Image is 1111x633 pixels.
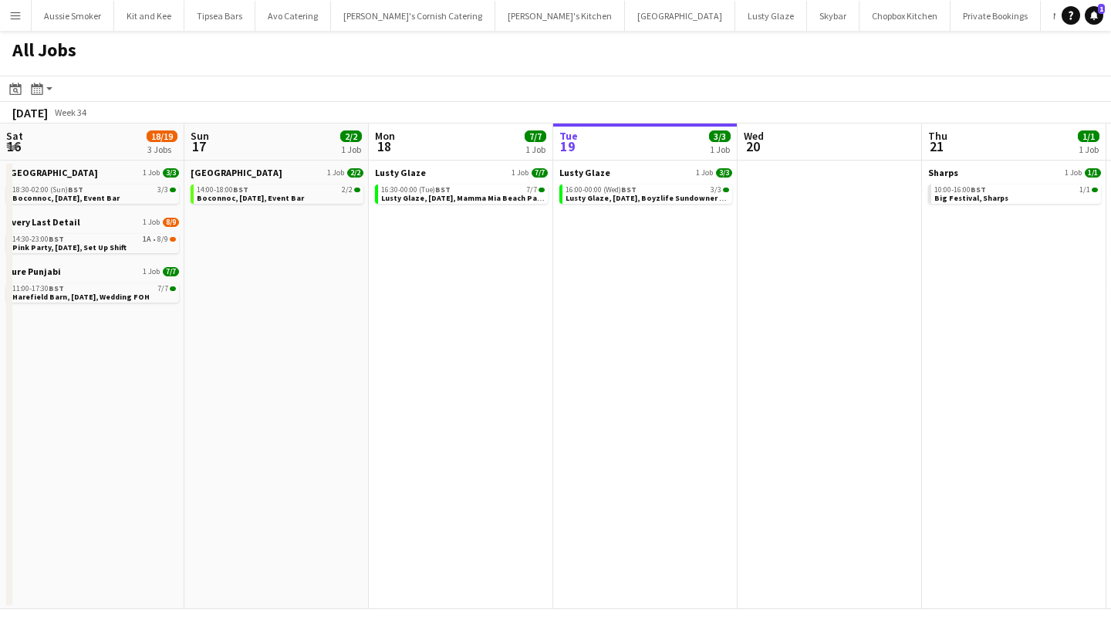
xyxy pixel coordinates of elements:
[559,129,578,143] span: Tue
[532,168,548,178] span: 7/7
[559,167,732,207] div: Lusty Glaze1 Job3/316:00-00:00 (Wed)BST3/3Lusty Glaze, [DATE], Boyzlife Sundowner Gig
[12,235,64,243] span: 14:30-23:00
[163,168,179,178] span: 3/3
[709,130,731,142] span: 3/3
[951,1,1041,31] button: Private Bookings
[1079,144,1099,155] div: 1 Job
[1085,6,1103,25] a: 1
[342,186,353,194] span: 2/2
[197,184,360,202] a: 14:00-18:00BST2/2Boconnoc, [DATE], Event Bar
[696,168,713,178] span: 1 Job
[6,167,98,178] span: Boconnoc House
[191,167,363,178] a: [GEOGRAPHIC_DATA]1 Job2/2
[928,167,1101,178] a: Sharps1 Job1/1
[1078,130,1099,142] span: 1/1
[341,144,361,155] div: 1 Job
[170,188,176,192] span: 3/3
[526,186,537,194] span: 7/7
[1065,168,1082,178] span: 1 Job
[12,105,48,120] div: [DATE]
[49,234,64,244] span: BST
[6,216,179,228] a: Every Last Detail1 Job8/9
[6,167,179,216] div: [GEOGRAPHIC_DATA]1 Job3/318:30-02:00 (Sun)BST3/3Boconnoc, [DATE], Event Bar
[143,168,160,178] span: 1 Job
[170,237,176,242] span: 8/9
[327,168,344,178] span: 1 Job
[12,283,176,301] a: 11:00-17:30BST7/7Harefield Barn, [DATE], Wedding FOH
[512,168,528,178] span: 1 Job
[711,186,721,194] span: 3/3
[6,216,179,266] div: Every Last Detail1 Job8/914:30-23:00BST1A•8/9Pink Party, [DATE], Set Up Shift
[49,283,64,293] span: BST
[375,167,426,178] span: Lusty Glaze
[184,1,255,31] button: Tipsea Bars
[859,1,951,31] button: Chopbox Kitchen
[928,129,947,143] span: Thu
[928,167,958,178] span: Sharps
[926,137,947,155] span: 21
[539,188,545,192] span: 7/7
[143,267,160,276] span: 1 Job
[934,186,986,194] span: 10:00-16:00
[331,1,495,31] button: [PERSON_NAME]'s Cornish Catering
[735,1,807,31] button: Lusty Glaze
[381,186,451,194] span: 16:30-00:00 (Tue)
[12,235,176,243] div: •
[566,193,732,203] span: Lusty Glaze, 19th August, Boyzlife Sundowner Gig
[255,1,331,31] button: Avo Catering
[12,184,176,202] a: 18:30-02:00 (Sun)BST3/3Boconnoc, [DATE], Event Bar
[381,184,545,202] a: 16:30-00:00 (Tue)BST7/7Lusty Glaze, [DATE], Mamma Mia Beach Party
[340,130,362,142] span: 2/2
[934,184,1098,202] a: 10:00-16:00BST1/1Big Festival, Sharps
[710,144,730,155] div: 1 Job
[723,188,729,192] span: 3/3
[191,167,363,207] div: [GEOGRAPHIC_DATA]1 Job2/214:00-18:00BST2/2Boconnoc, [DATE], Event Bar
[928,167,1101,207] div: Sharps1 Job1/110:00-16:00BST1/1Big Festival, Sharps
[621,184,637,195] span: BST
[143,235,151,243] span: 1A
[625,1,735,31] button: [GEOGRAPHIC_DATA]
[6,129,23,143] span: Sat
[147,144,177,155] div: 3 Jobs
[32,1,114,31] button: Aussie Smoker
[744,129,764,143] span: Wed
[559,167,732,178] a: Lusty Glaze1 Job3/3
[157,186,168,194] span: 3/3
[114,1,184,31] button: Kit and Kee
[347,168,363,178] span: 2/2
[381,193,548,203] span: Lusty Glaze, 18th August, Mamma Mia Beach Party
[6,266,179,306] div: Pure Punjabi1 Job7/711:00-17:30BST7/7Harefield Barn, [DATE], Wedding FOH
[1092,188,1098,192] span: 1/1
[6,216,80,228] span: Every Last Detail
[170,286,176,291] span: 7/7
[934,193,1008,203] span: Big Festival, Sharps
[191,129,209,143] span: Sun
[6,266,179,277] a: Pure Punjabi1 Job7/7
[525,144,545,155] div: 1 Job
[12,285,64,293] span: 11:00-17:30
[375,167,548,207] div: Lusty Glaze1 Job7/716:30-00:00 (Tue)BST7/7Lusty Glaze, [DATE], Mamma Mia Beach Party
[375,129,395,143] span: Mon
[6,167,179,178] a: [GEOGRAPHIC_DATA]1 Job3/3
[233,184,248,195] span: BST
[157,235,168,243] span: 8/9
[971,184,986,195] span: BST
[807,1,859,31] button: Skybar
[163,218,179,227] span: 8/9
[557,137,578,155] span: 19
[495,1,625,31] button: [PERSON_NAME]'s Kitchen
[741,137,764,155] span: 20
[1098,4,1105,14] span: 1
[12,242,127,252] span: Pink Party, 16th August, Set Up Shift
[12,186,83,194] span: 18:30-02:00 (Sun)
[566,186,637,194] span: 16:00-00:00 (Wed)
[4,137,23,155] span: 16
[157,285,168,293] span: 7/7
[525,130,546,142] span: 7/7
[197,193,304,203] span: Boconnoc, 16th August, Event Bar
[147,130,177,142] span: 18/19
[68,184,83,195] span: BST
[559,167,610,178] span: Lusty Glaze
[191,167,282,178] span: Boconnoc House
[163,267,179,276] span: 7/7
